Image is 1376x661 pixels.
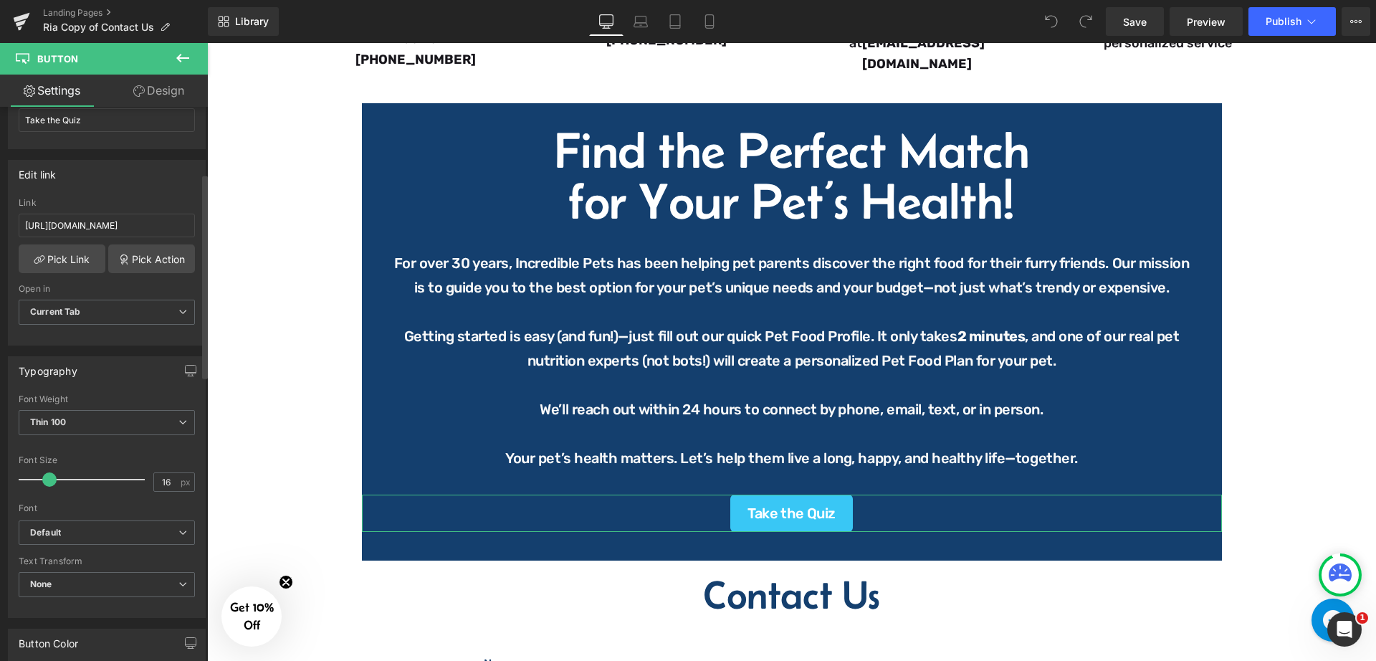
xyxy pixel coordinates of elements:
[155,82,1015,133] h1: Find the Perfect Match
[1357,612,1368,624] span: 1
[1123,14,1147,29] span: Save
[19,394,195,404] div: Font Weight
[19,357,77,377] div: Typography
[262,532,907,572] h2: Contact Us
[43,22,154,33] span: Ria Copy of Contact Us
[19,284,195,294] div: Open in
[181,477,193,487] span: px
[19,214,195,237] input: https://your-shop.myshopify.com
[750,285,818,302] strong: 2 minutes
[523,452,645,489] a: Take the Quiz
[1170,7,1243,36] a: Preview
[540,463,628,477] span: Take the Quiz
[183,208,986,257] p: For over 30 years, Incredible Pets has been helping pet parents discover the right food for their...
[19,455,195,465] div: Font Size
[19,161,57,181] div: Edit link
[1097,551,1155,604] iframe: Gorgias live chat messenger
[235,15,269,28] span: Library
[1327,612,1362,647] iframe: Intercom live chat
[1071,7,1100,36] button: Redo
[277,615,893,627] p: Name:
[1248,7,1336,36] button: Publish
[1187,14,1225,29] span: Preview
[19,556,195,566] div: Text Transform
[183,281,986,330] p: Getting started is easy (and fun!)—just fill out our quick Pet Food Profile. It only takes , and ...
[107,75,211,107] a: Design
[623,7,658,36] a: Laptop
[692,7,727,36] a: Mobile
[658,7,692,36] a: Tablet
[1266,16,1301,27] span: Publish
[108,244,195,273] a: Pick Action
[19,503,195,513] div: Font
[208,7,279,36] a: New Library
[589,7,623,36] a: Desktop
[30,417,66,427] b: Thin 100
[30,579,52,589] b: None
[19,244,105,273] a: Pick Link
[19,629,78,650] div: Button Color
[19,198,195,208] div: Link
[362,130,806,186] span: for Your Pet’s Health!
[30,306,81,317] b: Current Tab
[1037,7,1066,36] button: Undo
[1342,7,1370,36] button: More
[183,403,986,427] p: Your pet’s health matters. Let’s help them live a long, happy, and healthy life—together.
[37,53,78,65] span: Button
[43,7,208,19] a: Landing Pages
[30,527,61,539] i: Default
[148,9,269,24] a: [PHONE_NUMBER]
[183,354,986,379] p: We’ll reach out within 24 hours to connect by phone, email, text, or in person.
